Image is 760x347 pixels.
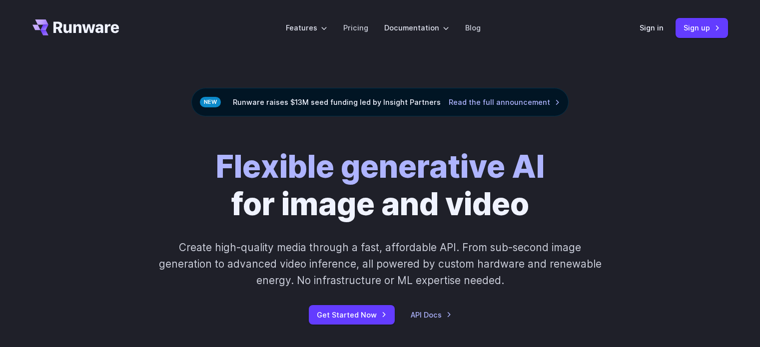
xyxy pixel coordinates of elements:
a: Sign up [676,18,728,37]
div: Runware raises $13M seed funding led by Insight Partners [191,88,569,116]
p: Create high-quality media through a fast, affordable API. From sub-second image generation to adv... [157,239,603,289]
h1: for image and video [216,148,545,223]
a: Go to / [32,19,119,35]
label: Features [286,22,327,33]
a: Pricing [343,22,368,33]
a: Sign in [640,22,664,33]
a: API Docs [411,309,452,321]
a: Get Started Now [309,305,395,325]
label: Documentation [384,22,449,33]
a: Blog [465,22,481,33]
a: Read the full announcement [449,96,560,108]
strong: Flexible generative AI [216,148,545,185]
